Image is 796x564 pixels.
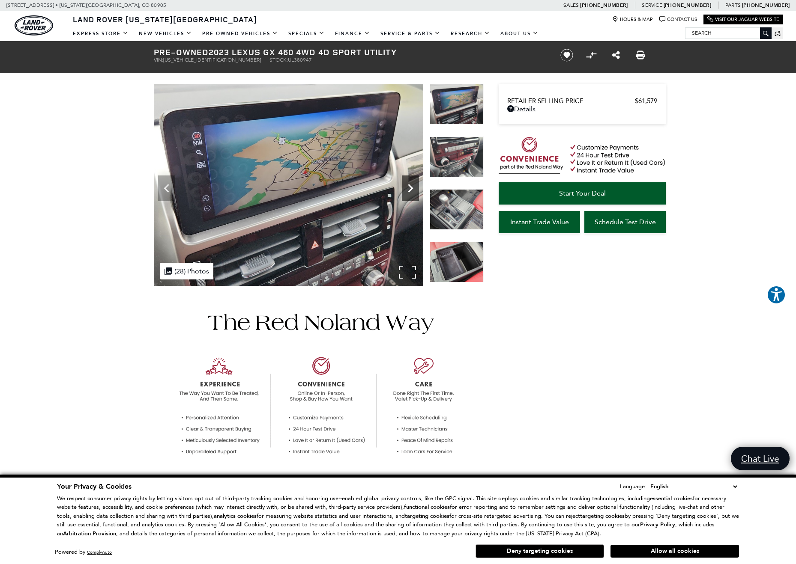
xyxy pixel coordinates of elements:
[507,105,657,113] a: Details
[163,57,261,63] span: [US_VEHICLE_IDENTIFICATION_NUMBER]
[507,97,635,105] span: Retailer Selling Price
[635,97,657,105] span: $61,579
[6,2,166,8] a: [STREET_ADDRESS] • [US_STATE][GEOGRAPHIC_DATA], CO 80905
[731,447,790,470] a: Chat Live
[580,2,628,9] a: [PHONE_NUMBER]
[595,218,656,226] span: Schedule Test Drive
[402,175,419,201] div: Next
[63,530,116,537] strong: Arbitration Provision
[612,50,620,60] a: Share this Pre-Owned 2023 Lexus GX 460 4WD 4D Sport Utility
[612,16,653,23] a: Hours & Map
[57,494,739,538] p: We respect consumer privacy rights by letting visitors opt out of third-party tracking cookies an...
[87,549,112,555] a: ComplyAuto
[707,16,779,23] a: Visit Our Jaguar Website
[375,26,446,41] a: Service & Parts
[446,26,495,41] a: Research
[73,14,257,24] span: Land Rover [US_STATE][GEOGRAPHIC_DATA]
[742,2,790,9] a: [PHONE_NUMBER]
[15,15,53,36] a: land-rover
[283,26,330,41] a: Specials
[430,84,484,125] img: Used 2023 Atomic Silver Lexus 460 image 16
[404,503,450,511] strong: functional cookies
[15,15,53,36] img: Land Rover
[154,46,209,58] strong: Pre-Owned
[55,549,112,555] div: Powered by
[659,16,697,23] a: Contact Us
[725,2,741,8] span: Parts
[584,211,666,233] a: Schedule Test Drive
[154,47,546,57] h1: 2023 Lexus GX 460 4WD 4D Sport Utility
[134,26,197,41] a: New Vehicles
[57,482,132,491] span: Your Privacy & Cookies
[636,50,645,60] a: Print this Pre-Owned 2023 Lexus GX 460 4WD 4D Sport Utility
[154,57,163,63] span: VIN:
[430,189,484,230] img: Used 2023 Atomic Silver Lexus 460 image 18
[154,84,423,286] img: Used 2023 Atomic Silver Lexus 460 image 16
[580,512,625,520] strong: targeting cookies
[648,482,739,491] select: Language Select
[430,242,484,282] img: Used 2023 Atomic Silver Lexus 460 image 19
[737,453,784,464] span: Chat Live
[640,521,675,528] u: Privacy Policy
[510,218,569,226] span: Instant Trade Value
[499,211,580,233] a: Instant Trade Value
[430,137,484,177] img: Used 2023 Atomic Silver Lexus 460 image 17
[585,49,598,62] button: Compare Vehicle
[197,26,283,41] a: Pre-Owned Vehicles
[767,285,786,306] aside: Accessibility Help Desk
[507,97,657,105] a: Retailer Selling Price $61,579
[642,2,662,8] span: Service
[330,26,375,41] a: Finance
[160,263,213,279] div: (28) Photos
[685,28,771,38] input: Search
[68,26,134,41] a: EXPRESS STORE
[288,57,312,63] span: UL380947
[68,26,544,41] nav: Main Navigation
[405,512,449,520] strong: targeting cookies
[269,57,288,63] span: Stock:
[767,285,786,304] button: Explore your accessibility options
[557,48,576,62] button: Save vehicle
[664,2,711,9] a: [PHONE_NUMBER]
[650,495,693,502] strong: essential cookies
[499,182,666,205] a: Start Your Deal
[158,175,175,201] div: Previous
[620,484,646,489] div: Language:
[495,26,544,41] a: About Us
[214,512,257,520] strong: analytics cookies
[610,545,739,558] button: Allow all cookies
[476,544,604,558] button: Deny targeting cookies
[563,2,579,8] span: Sales
[559,189,606,197] span: Start Your Deal
[68,14,262,24] a: Land Rover [US_STATE][GEOGRAPHIC_DATA]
